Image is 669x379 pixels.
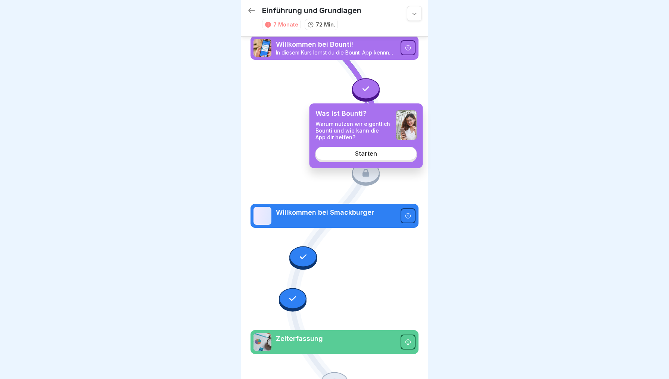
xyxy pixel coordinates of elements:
img: lg88xwj1w0dddiwda6jve3hm.png [253,333,271,351]
p: 72 Min. [316,21,335,28]
p: Willkommen bei Smackburger [276,208,396,217]
p: Warum nutzen wir eigentlich Bounti und wie kann die App dir helfen? [315,121,390,141]
p: Einführung und Grundlagen [262,6,361,15]
div: 7 Monate [273,21,298,28]
a: Starten [315,147,417,160]
p: Willkommen bei Bounti! [276,40,396,49]
p: Zeiterfassung [276,334,396,344]
img: xh3bnih80d1pxcetv9zsuevg.png [253,39,271,57]
div: Starten [355,150,377,157]
p: In diesem Kurs lernst du die Bounti App kennnen. [276,49,396,56]
p: Was ist Bounti? [315,109,390,118]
